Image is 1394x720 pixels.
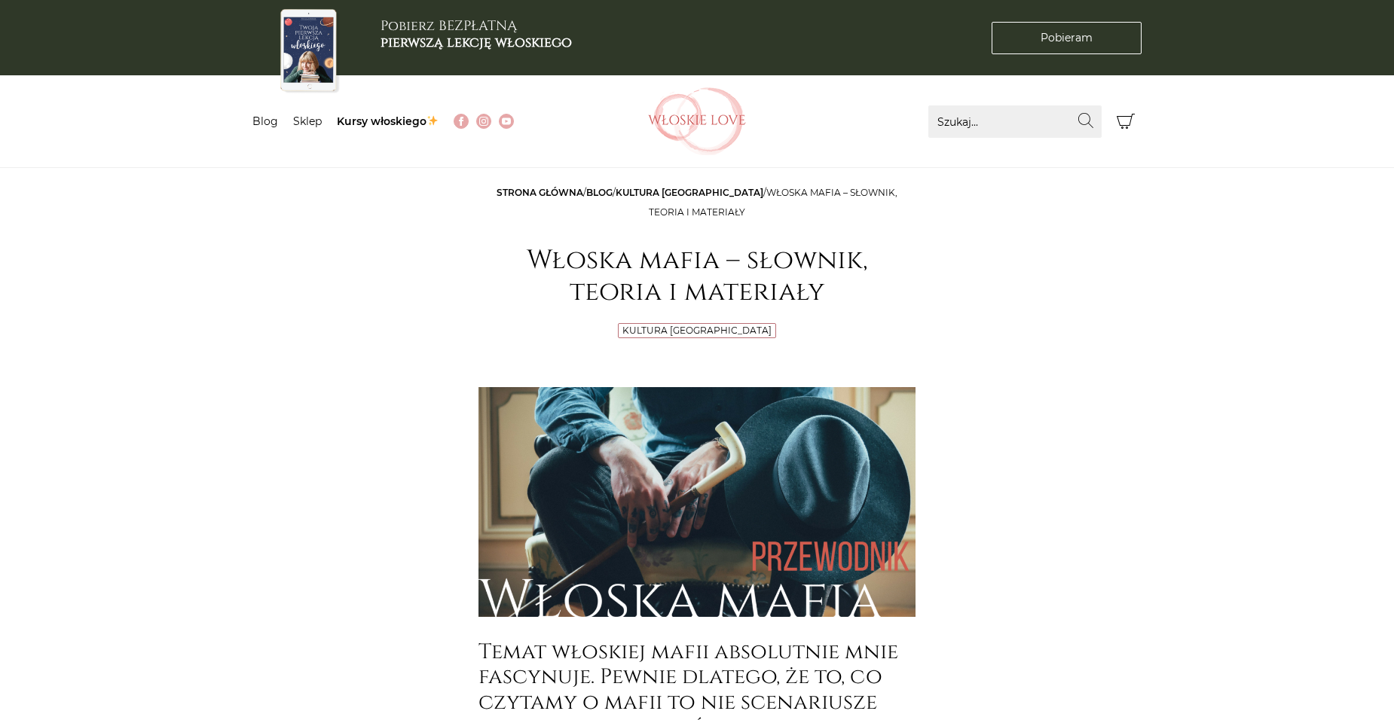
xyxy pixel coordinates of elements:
button: Koszyk [1109,105,1142,138]
a: Sklep [293,114,322,128]
a: Strona główna [497,187,583,198]
a: Kursy włoskiego [337,114,439,128]
span: Pobieram [1041,30,1093,46]
h3: Pobierz BEZPŁATNĄ [381,18,572,50]
a: Blog [586,187,613,198]
b: pierwszą lekcję włoskiego [381,33,572,52]
a: Kultura [GEOGRAPHIC_DATA] [622,325,772,336]
a: Pobieram [992,22,1142,54]
img: ✨ [427,115,438,126]
a: Blog [252,114,278,128]
img: Włoskielove [648,87,746,155]
span: / / / [497,187,897,218]
input: Szukaj... [928,105,1102,138]
span: Włoska mafia – słownik, teoria i materiały [649,187,897,218]
h1: Włoska mafia – słownik, teoria i materiały [478,245,916,308]
a: Kultura [GEOGRAPHIC_DATA] [616,187,763,198]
